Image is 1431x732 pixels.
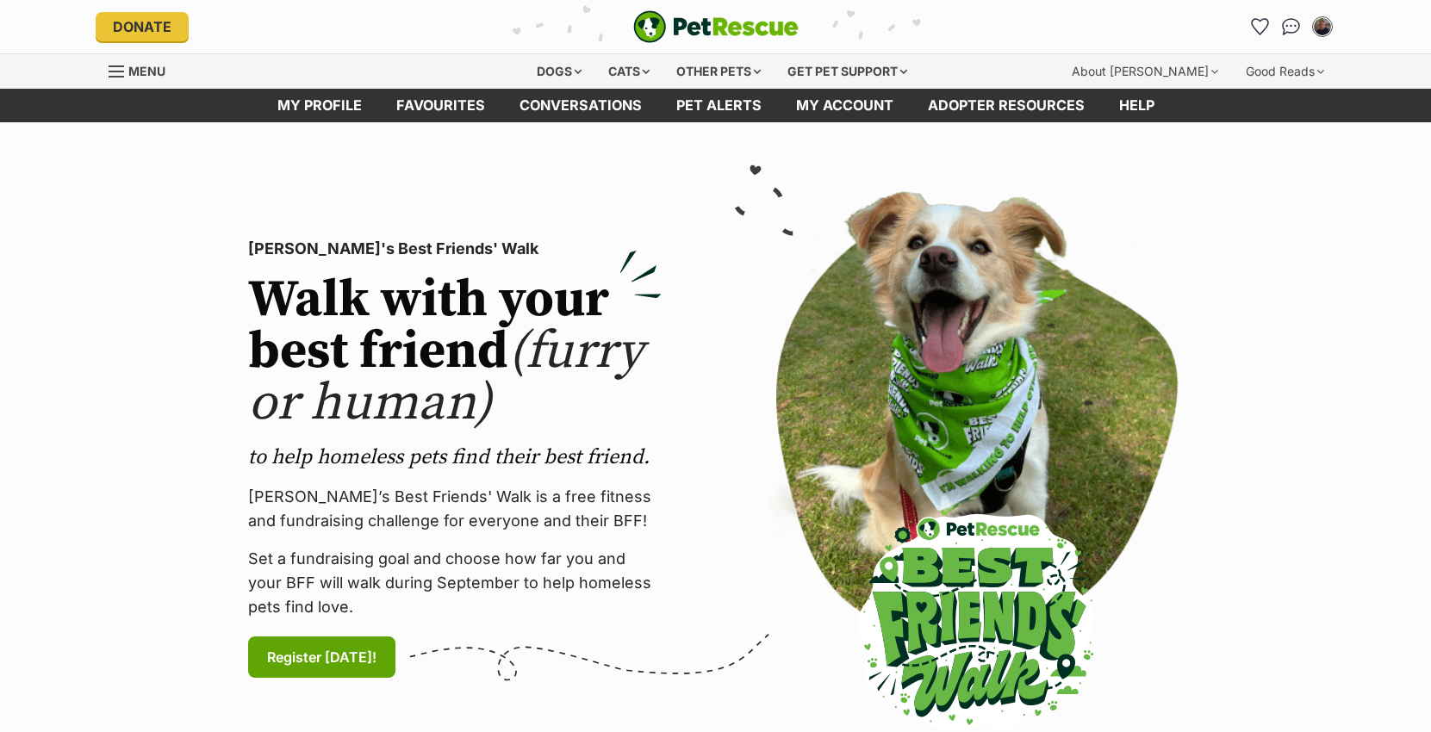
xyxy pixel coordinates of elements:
[659,89,779,122] a: Pet alerts
[502,89,659,122] a: conversations
[1102,89,1172,122] a: Help
[633,10,799,43] img: logo-e224e6f780fb5917bec1dbf3a21bbac754714ae5b6737aabdf751b685950b380.svg
[1247,13,1274,40] a: Favourites
[379,89,502,122] a: Favourites
[633,10,799,43] a: PetRescue
[267,647,376,667] span: Register [DATE]!
[596,54,662,89] div: Cats
[1234,54,1336,89] div: Good Reads
[1314,18,1331,35] img: Vincent Malone profile pic
[1278,13,1305,40] a: Conversations
[248,444,662,471] p: to help homeless pets find their best friend.
[248,636,395,678] a: Register [DATE]!
[911,89,1102,122] a: Adopter resources
[248,485,662,533] p: [PERSON_NAME]’s Best Friends' Walk is a free fitness and fundraising challenge for everyone and t...
[248,319,644,436] span: (furry or human)
[664,54,773,89] div: Other pets
[248,237,662,261] p: [PERSON_NAME]'s Best Friends' Walk
[109,54,177,85] a: Menu
[1282,18,1300,35] img: chat-41dd97257d64d25036548639549fe6c8038ab92f7586957e7f3b1b290dea8141.svg
[248,275,662,430] h2: Walk with your best friend
[248,547,662,619] p: Set a fundraising goal and choose how far you and your BFF will walk during September to help hom...
[1247,13,1336,40] ul: Account quick links
[1309,13,1336,40] button: My account
[775,54,919,89] div: Get pet support
[779,89,911,122] a: My account
[128,64,165,78] span: Menu
[1060,54,1230,89] div: About [PERSON_NAME]
[260,89,379,122] a: My profile
[96,12,189,41] a: Donate
[525,54,594,89] div: Dogs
